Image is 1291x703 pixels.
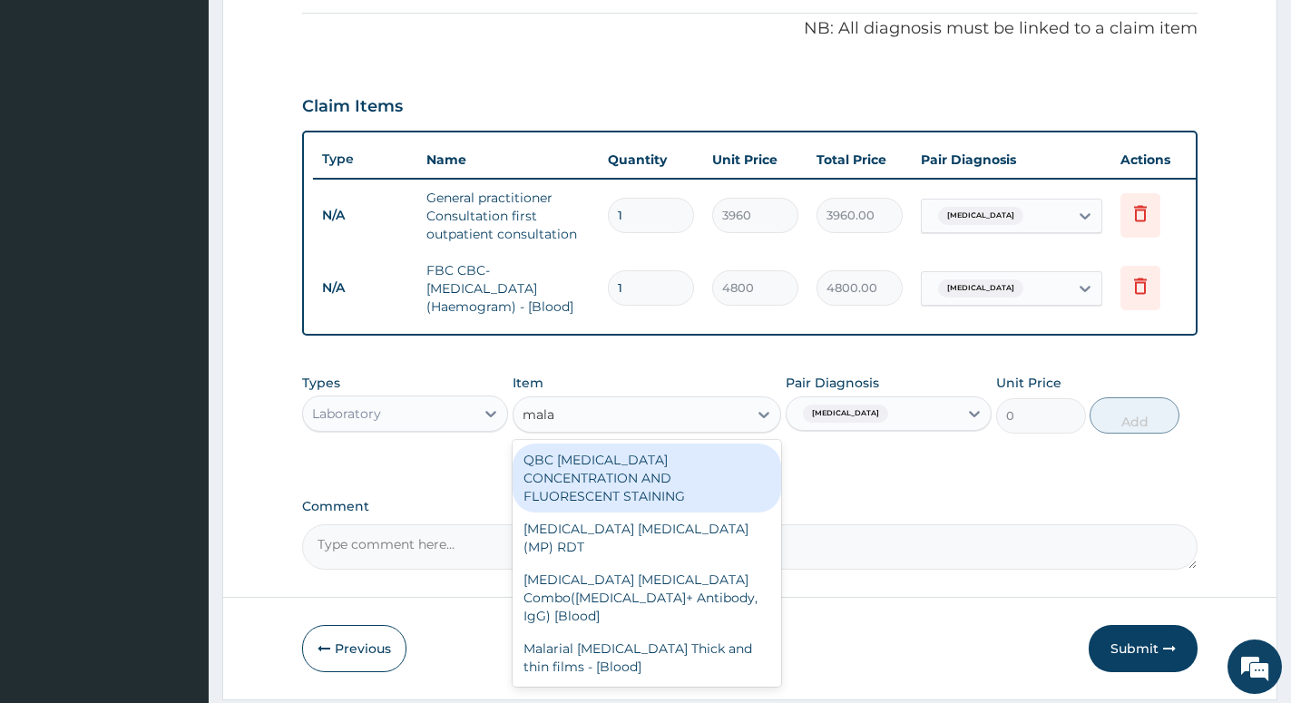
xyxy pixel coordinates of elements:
textarea: Type your message and hit 'Enter' [9,495,346,559]
label: Types [302,376,340,391]
th: Pair Diagnosis [912,142,1111,178]
div: QBC [MEDICAL_DATA] CONCENTRATION AND FLUORESCENT STAINING [513,444,781,513]
td: N/A [313,271,417,305]
div: Chat with us now [94,102,305,125]
div: [MEDICAL_DATA] [MEDICAL_DATA] Combo([MEDICAL_DATA]+ Antibody, IgG) [Blood] [513,563,781,632]
span: [MEDICAL_DATA] [938,279,1023,298]
p: NB: All diagnosis must be linked to a claim item [302,17,1198,41]
td: General practitioner Consultation first outpatient consultation [417,180,599,252]
label: Item [513,374,543,392]
button: Submit [1089,625,1198,672]
div: [MEDICAL_DATA] [MEDICAL_DATA] (MP) RDT [513,513,781,563]
th: Name [417,142,599,178]
td: FBC CBC-[MEDICAL_DATA] (Haemogram) - [Blood] [417,252,599,325]
td: N/A [313,199,417,232]
h3: Claim Items [302,97,403,117]
img: d_794563401_company_1708531726252_794563401 [34,91,73,136]
div: Laboratory [312,405,381,423]
th: Actions [1111,142,1202,178]
th: Quantity [599,142,703,178]
th: Total Price [807,142,912,178]
button: Previous [302,625,406,672]
th: Unit Price [703,142,807,178]
label: Comment [302,499,1198,514]
label: Unit Price [996,374,1061,392]
label: Pair Diagnosis [786,374,879,392]
div: Malarial [MEDICAL_DATA] Thick and thin films - [Blood] [513,632,781,683]
span: We're online! [105,229,250,412]
div: Minimize live chat window [298,9,341,53]
span: [MEDICAL_DATA] [803,405,888,423]
th: Type [313,142,417,176]
button: Add [1090,397,1179,434]
span: [MEDICAL_DATA] [938,207,1023,225]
